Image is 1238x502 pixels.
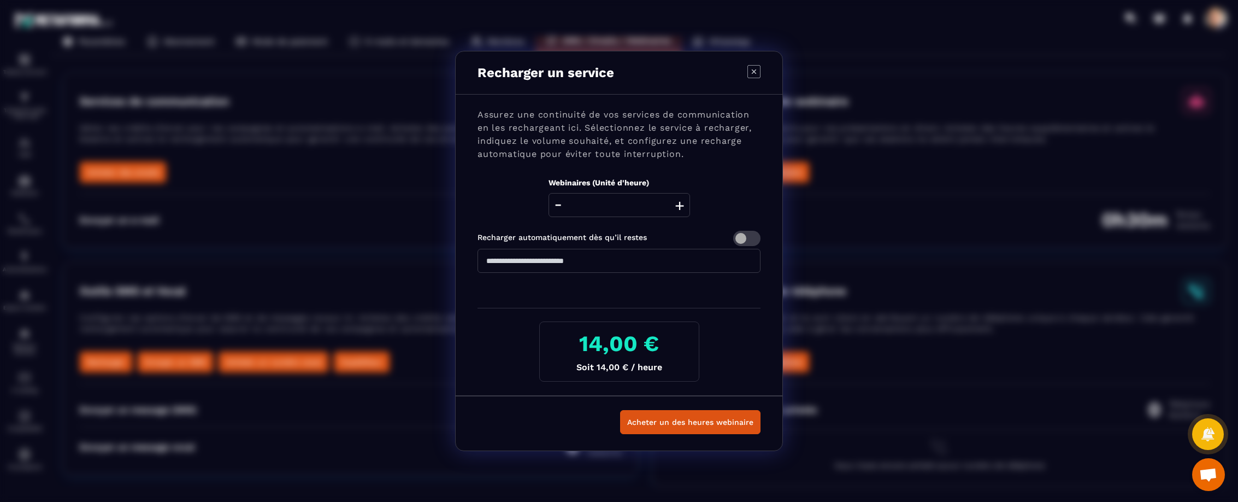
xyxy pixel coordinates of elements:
h3: 14,00 € [549,331,690,357]
label: Webinaires (Unité d'heure) [549,178,649,187]
p: Recharger un service [477,65,614,80]
button: - [551,193,565,217]
p: Assurez une continuité de vos services de communication en les rechargeant ici. Sélectionnez le s... [477,108,761,161]
button: + [672,193,687,217]
p: Soit 14,00 € / heure [549,362,690,372]
button: Acheter un des heures webinaire [620,410,761,434]
a: Ouvrir le chat [1192,458,1225,491]
label: Recharger automatiquement dès qu’il restes [477,233,647,242]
